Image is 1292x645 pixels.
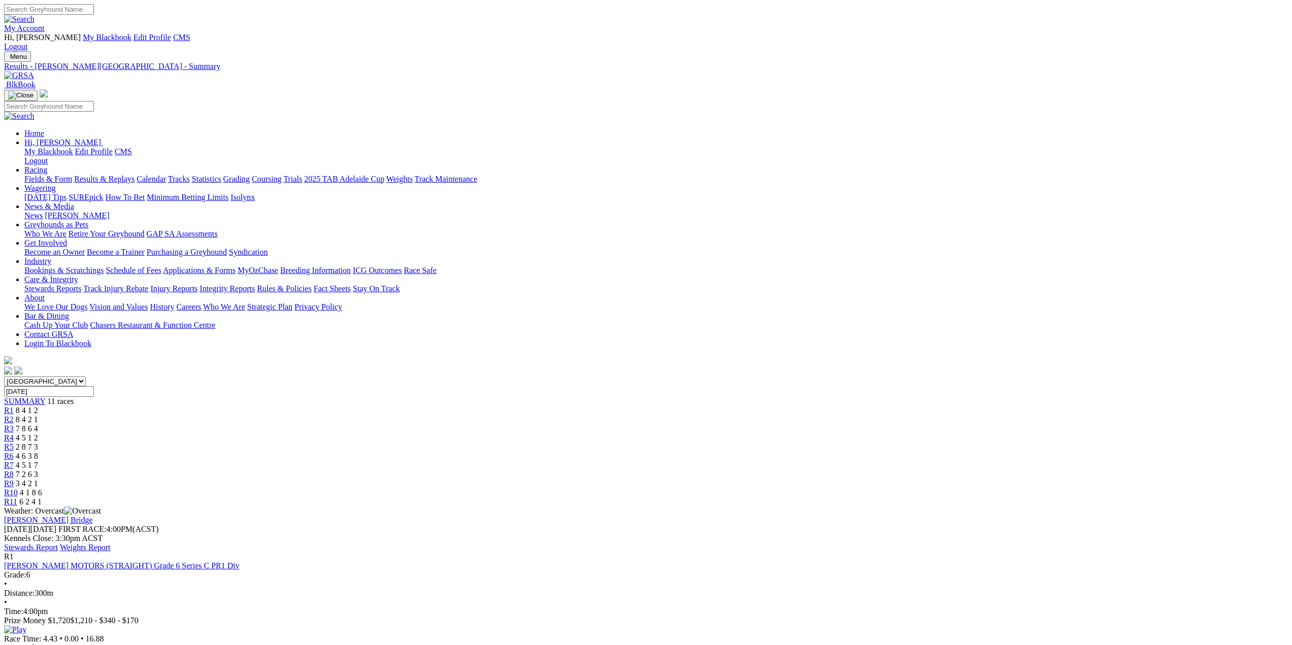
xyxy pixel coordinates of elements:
[280,266,351,275] a: Breeding Information
[4,497,17,506] a: R11
[200,284,255,293] a: Integrity Reports
[24,266,1288,275] div: Industry
[24,312,69,320] a: Bar & Dining
[386,175,413,183] a: Weights
[24,147,1288,165] div: Hi, [PERSON_NAME]
[4,415,14,424] span: R2
[20,488,42,497] span: 4 1 8 6
[4,552,14,561] span: R1
[43,634,57,643] span: 4.43
[4,488,18,497] span: R10
[24,193,67,201] a: [DATE] Tips
[83,33,131,42] a: My Blackbook
[16,461,38,469] span: 4 5 1 7
[24,257,51,265] a: Industry
[24,138,103,147] a: Hi, [PERSON_NAME]
[4,506,101,515] span: Weather: Overcast
[24,302,87,311] a: We Love Our Dogs
[24,248,1288,257] div: Get Involved
[16,479,38,488] span: 3 4 2 1
[134,33,171,42] a: Edit Profile
[24,220,88,229] a: Greyhounds as Pets
[4,452,14,460] a: R6
[24,193,1288,202] div: Wagering
[58,525,159,533] span: 4:00PM(ACST)
[353,284,400,293] a: Stay On Track
[304,175,384,183] a: 2025 TAB Adelaide Cup
[247,302,292,311] a: Strategic Plan
[24,248,85,256] a: Become an Owner
[4,525,56,533] span: [DATE]
[4,616,1288,625] div: Prize Money $1,720
[150,302,174,311] a: History
[24,184,56,192] a: Wagering
[4,534,1288,543] div: Kennels Close: 3:30pm ACST
[16,415,38,424] span: 8 4 2 1
[4,470,14,479] a: R8
[4,607,23,616] span: Time:
[257,284,312,293] a: Rules & Policies
[173,33,190,42] a: CMS
[4,461,14,469] a: R7
[16,424,38,433] span: 7 8 6 4
[223,175,250,183] a: Grading
[90,321,215,329] a: Chasers Restaurant & Function Centre
[4,479,14,488] a: R9
[86,634,104,643] span: 16.88
[4,397,45,405] span: SUMMARY
[283,175,302,183] a: Trials
[4,90,38,101] button: Toggle navigation
[150,284,197,293] a: Injury Reports
[24,266,104,275] a: Bookings & Scratchings
[24,165,47,174] a: Racing
[6,80,36,89] span: BlkBook
[4,406,14,415] a: R1
[24,175,72,183] a: Fields & Form
[24,229,67,238] a: Who We Are
[81,634,84,643] span: •
[4,33,81,42] span: Hi, [PERSON_NAME]
[4,589,35,597] span: Distance:
[24,284,81,293] a: Stewards Reports
[4,443,14,451] span: R5
[4,424,14,433] a: R3
[353,266,402,275] a: ICG Outcomes
[69,229,145,238] a: Retire Your Greyhound
[4,386,94,397] input: Select date
[229,248,268,256] a: Syndication
[404,266,436,275] a: Race Safe
[4,625,26,634] img: Play
[294,302,342,311] a: Privacy Policy
[16,443,38,451] span: 2 8 7 3
[115,147,132,156] a: CMS
[4,580,7,588] span: •
[314,284,351,293] a: Fact Sheets
[45,211,109,220] a: [PERSON_NAME]
[64,634,79,643] span: 0.00
[4,634,41,643] span: Race Time:
[137,175,166,183] a: Calendar
[176,302,201,311] a: Careers
[16,433,38,442] span: 4 5 1 2
[24,321,1288,330] div: Bar & Dining
[24,284,1288,293] div: Care & Integrity
[4,570,1288,580] div: 6
[24,156,48,165] a: Logout
[75,147,113,156] a: Edit Profile
[147,229,218,238] a: GAP SA Assessments
[40,89,48,97] img: logo-grsa-white.png
[4,24,45,32] a: My Account
[24,211,43,220] a: News
[24,138,101,147] span: Hi, [PERSON_NAME]
[83,284,148,293] a: Track Injury Rebate
[89,302,148,311] a: Vision and Values
[24,275,78,284] a: Care & Integrity
[74,175,135,183] a: Results & Replays
[4,433,14,442] a: R4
